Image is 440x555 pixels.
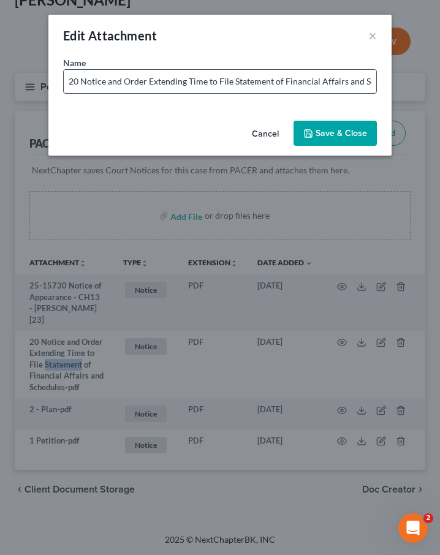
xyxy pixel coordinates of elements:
span: Attachment [88,28,157,43]
span: Name [63,58,86,68]
button: × [368,28,377,43]
button: Cancel [242,122,289,146]
input: Enter name... [64,70,376,93]
span: Edit [63,28,86,43]
button: Save & Close [294,121,377,146]
span: 2 [423,513,433,523]
iframe: Intercom live chat [398,513,428,543]
span: Save & Close [316,128,367,138]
